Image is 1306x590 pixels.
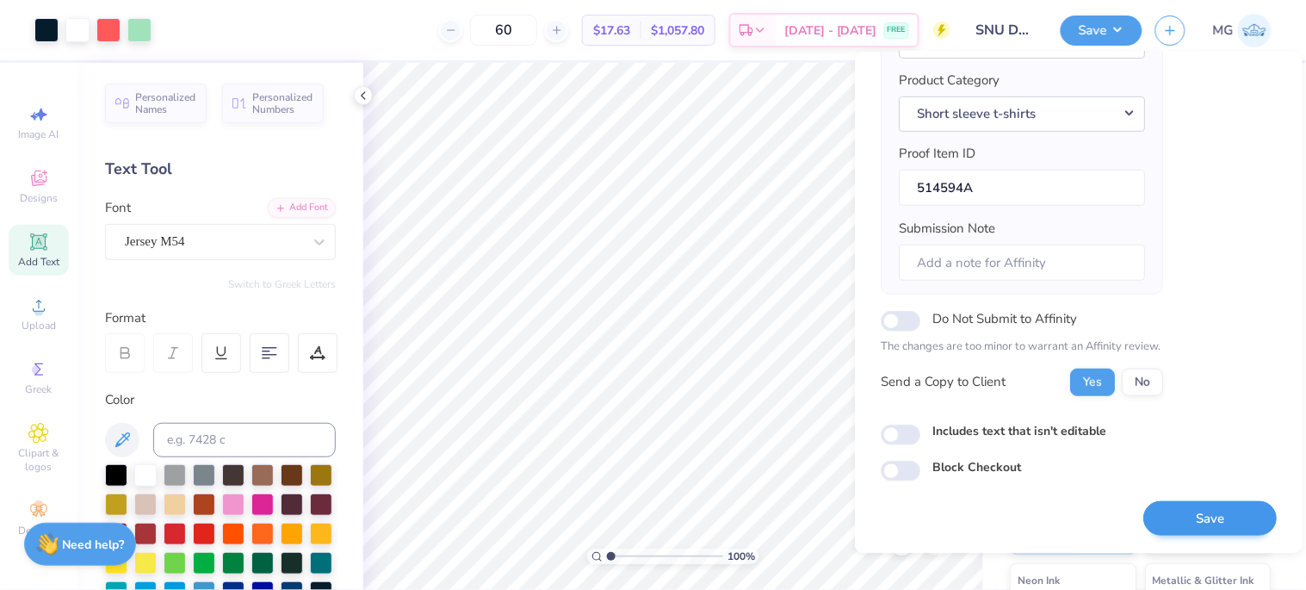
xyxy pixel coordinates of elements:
span: $1,057.80 [651,22,704,40]
div: Color [105,390,336,410]
button: Short sleeve t-shirts [899,96,1145,132]
span: Designs [20,191,58,205]
label: Proof Item ID [899,144,975,164]
div: Text Tool [105,158,336,181]
button: Switch to Greek Letters [228,277,336,291]
span: Personalized Names [135,91,196,115]
span: Neon Ink [1018,571,1061,589]
button: Save [1061,16,1142,46]
span: Decorate [18,524,59,537]
span: $17.63 [593,22,630,40]
span: Add Text [18,255,59,269]
span: Clipart & logos [9,446,69,474]
div: Format [105,308,337,328]
span: Image AI [19,127,59,141]
strong: Need help? [63,537,125,553]
input: – – [470,15,537,46]
button: Save [1143,501,1277,537]
button: Yes [1070,369,1115,396]
input: e.g. 7428 c [153,423,336,457]
span: Upload [22,319,56,332]
div: Send a Copy to Client [881,372,1006,392]
button: No [1122,369,1163,396]
input: Add a note for Affinity [899,245,1145,282]
label: Do Not Submit to Affinity [932,307,1077,330]
label: Submission Note [899,219,995,239]
a: MG [1213,14,1272,47]
label: Product Category [899,71,1000,90]
p: The changes are too minor to warrant an Affinity review. [881,338,1163,356]
span: Greek [26,382,53,396]
div: Add Font [268,198,336,218]
label: Font [105,198,131,218]
span: [DATE] - [DATE] [784,22,877,40]
span: 100 % [727,549,755,564]
span: MG [1213,21,1234,40]
span: Metallic & Glitter Ink [1154,571,1255,589]
span: FREE [888,24,906,36]
img: Michael Galon [1238,14,1272,47]
label: Block Checkout [932,458,1021,476]
input: Untitled Design [963,13,1048,47]
span: Personalized Numbers [252,91,313,115]
label: Includes text that isn't editable [932,422,1106,440]
button: Sigma Nu [899,23,1145,59]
